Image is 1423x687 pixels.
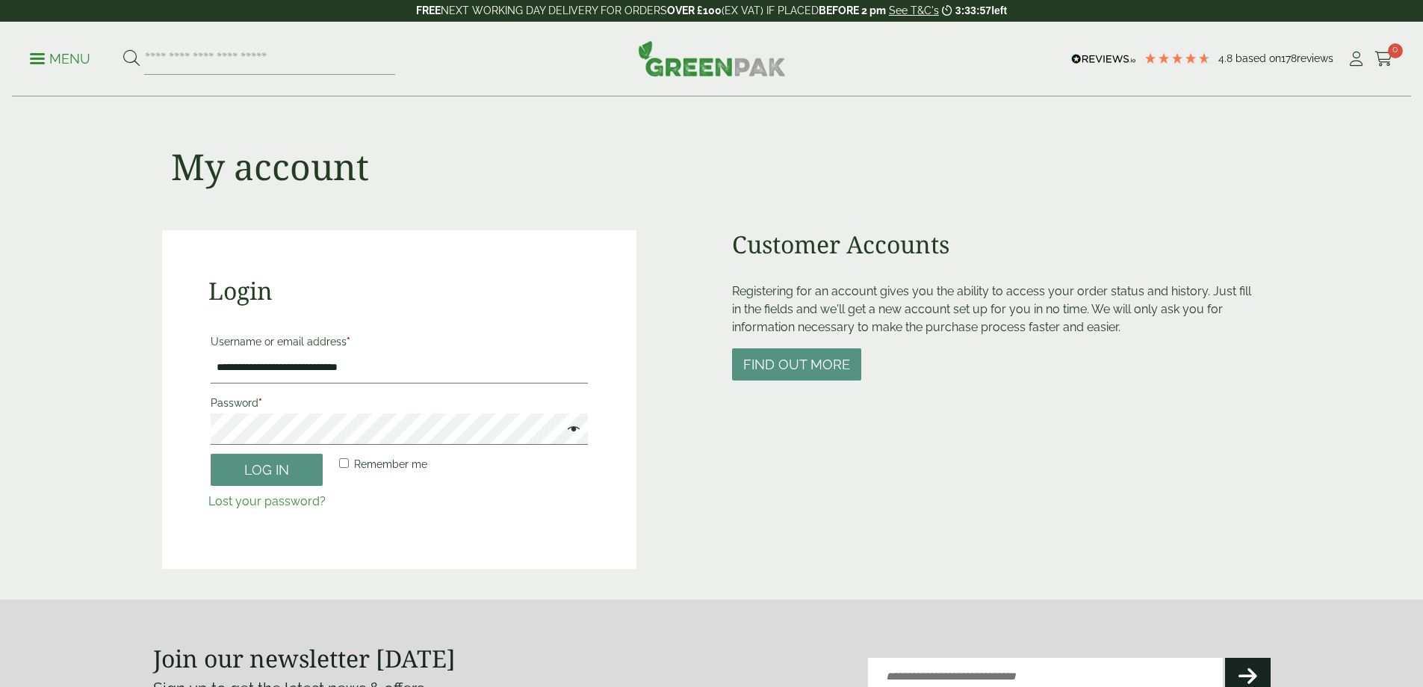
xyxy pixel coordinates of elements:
[30,50,90,68] p: Menu
[416,4,441,16] strong: FREE
[1374,52,1393,67] i: Cart
[991,4,1007,16] span: left
[1297,52,1333,64] span: reviews
[1218,52,1236,64] span: 4.8
[1388,43,1403,58] span: 0
[208,277,590,305] h2: Login
[1144,52,1211,65] div: 4.78 Stars
[732,230,1262,259] h2: Customer Accounts
[638,40,786,76] img: GreenPak Supplies
[732,283,1262,336] p: Registering for an account gives you the ability to access your order status and history. Just fi...
[208,494,326,508] a: Lost your password?
[1347,52,1365,67] i: My Account
[171,145,369,188] h1: My account
[955,4,991,16] span: 3:33:57
[30,50,90,65] a: Menu
[211,454,323,486] button: Log in
[1281,52,1297,64] span: 178
[211,392,588,413] label: Password
[819,4,886,16] strong: BEFORE 2 pm
[1071,54,1136,64] img: REVIEWS.io
[1374,48,1393,70] a: 0
[153,642,456,674] strong: Join our newsletter [DATE]
[732,348,861,381] button: Find out more
[339,458,349,468] input: Remember me
[1236,52,1281,64] span: Based on
[732,358,861,372] a: Find out more
[667,4,722,16] strong: OVER £100
[889,4,939,16] a: See T&C's
[211,331,588,352] label: Username or email address
[354,458,427,470] span: Remember me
